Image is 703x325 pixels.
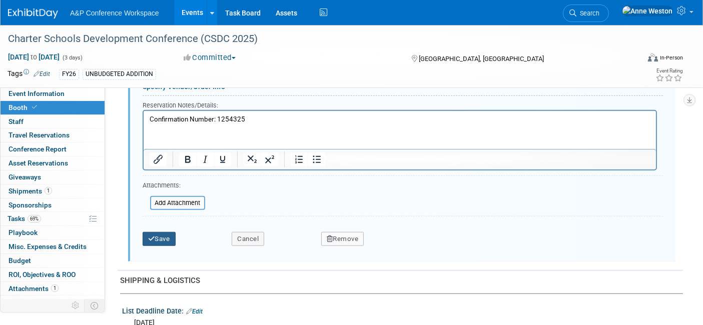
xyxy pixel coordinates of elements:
a: Staff [1,115,105,128]
span: Search [576,9,599,17]
button: Insert/edit link [150,152,167,166]
div: Attachments: [143,181,205,192]
div: SHIPPING & LOGISTICS [120,275,675,286]
span: 1 [51,284,59,292]
td: Personalize Event Tab Strip [67,299,85,312]
div: Event Format [583,52,683,67]
span: Asset Reservations [9,159,68,167]
a: Shipments1 [1,184,105,198]
span: more [7,298,23,306]
span: Sponsorships [9,201,52,209]
button: Cancel [232,232,264,246]
td: Tags [8,68,50,80]
span: 1 [45,187,52,194]
span: ROI, Objectives & ROO [9,270,76,278]
span: Tasks [8,214,41,222]
button: Bullet list [308,152,325,166]
a: Budget [1,254,105,267]
img: ExhibitDay [8,8,58,18]
div: Reservation Notes/Details: [143,100,657,110]
div: UNBUDGETED ADDITION [83,69,156,79]
button: Numbered list [291,152,308,166]
span: Shipments [9,187,52,195]
span: Giveaways [9,173,41,181]
td: Toggle Event Tabs [85,299,105,312]
div: List Deadline Date: [122,303,683,316]
div: FY26 [59,69,79,79]
span: Staff [9,117,24,125]
span: [GEOGRAPHIC_DATA], [GEOGRAPHIC_DATA] [419,55,544,62]
span: Event Information [9,89,65,97]
a: Search [563,4,609,22]
a: Conference Report [1,142,105,156]
span: Misc. Expenses & Credits [9,242,87,250]
span: Booth [9,103,39,111]
button: Subscript [244,152,261,166]
a: Edit [34,70,50,77]
a: ROI, Objectives & ROO [1,268,105,281]
div: Event Rating [655,68,682,73]
span: (3 days) [62,54,83,61]
div: Charter Schools Development Conference (CSDC 2025) [5,30,625,48]
a: Attachments1 [1,282,105,295]
a: more [1,295,105,309]
span: Playbook [9,228,38,236]
button: Underline [214,152,231,166]
img: Anne Weston [622,5,673,16]
i: Booth reservation complete [32,104,37,110]
a: Tasks69% [1,212,105,225]
span: A&P Conference Workspace [70,9,159,17]
button: Bold [179,152,196,166]
span: Attachments [9,284,59,292]
a: Booth [1,101,105,114]
span: Budget [9,256,31,264]
a: Edit [186,308,203,315]
a: Sponsorships [1,198,105,212]
button: Save [143,232,176,246]
a: Giveaways [1,170,105,184]
a: Asset Reservations [1,156,105,170]
button: Italic [197,152,214,166]
button: Committed [180,52,240,63]
a: Travel Reservations [1,128,105,142]
span: [DATE] [DATE] [8,52,60,61]
span: 69% [28,215,41,222]
span: Travel Reservations [9,131,70,139]
span: to [29,53,39,61]
span: Conference Report [9,145,67,153]
img: Format-Inperson.png [648,53,658,61]
a: Misc. Expenses & Credits [1,240,105,253]
div: In-Person [659,54,683,61]
a: Event Information [1,87,105,100]
a: Playbook [1,226,105,239]
iframe: Rich Text Area [144,111,656,149]
button: Remove [321,232,364,246]
button: Superscript [261,152,278,166]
